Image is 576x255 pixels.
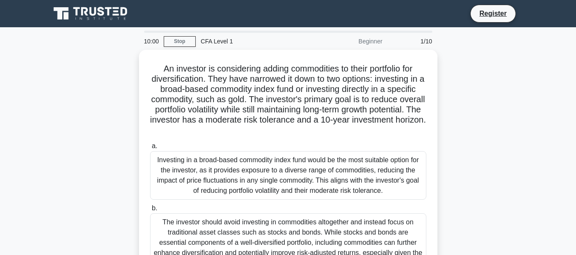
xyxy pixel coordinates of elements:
div: 1/10 [388,33,437,50]
h5: An investor is considering adding commodities to their portfolio for diversification. They have n... [149,63,427,136]
a: Stop [164,36,196,47]
span: a. [152,142,157,149]
span: b. [152,204,157,212]
div: 10:00 [139,33,164,50]
a: Register [474,8,512,19]
div: Beginner [313,33,388,50]
div: Investing in a broad-based commodity index fund would be the most suitable option for the investo... [150,151,426,200]
div: CFA Level 1 [196,33,313,50]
